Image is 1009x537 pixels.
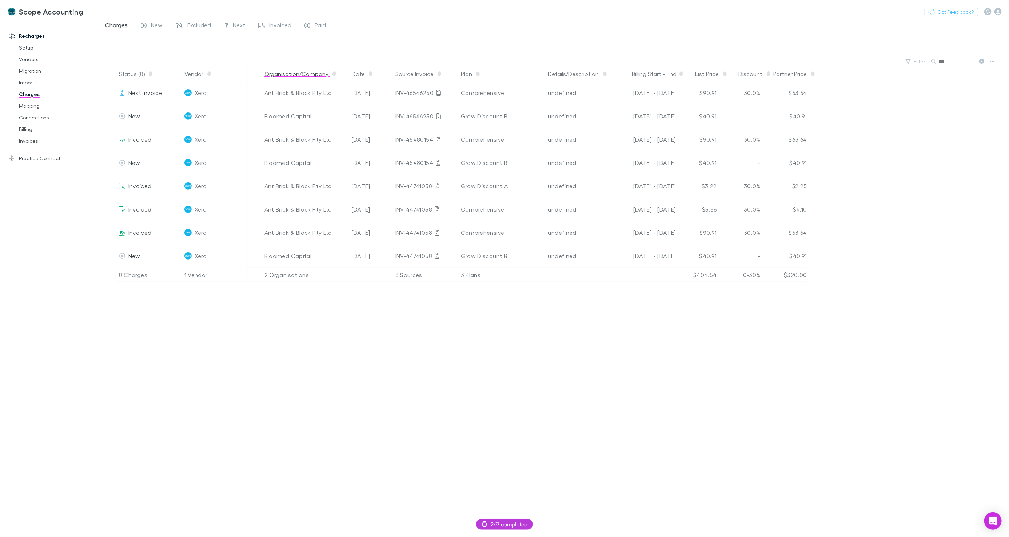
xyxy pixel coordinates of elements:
[264,198,346,221] div: Ant Brick & Block Pty Ltd
[461,67,481,81] button: Plan
[614,221,676,244] div: [DATE] - [DATE]
[774,67,816,81] button: Partner Price
[352,67,374,81] button: Date
[720,198,763,221] div: 30.0%
[763,268,807,282] div: $320.00
[720,174,763,198] div: 30.0%
[548,174,608,198] div: undefined
[349,104,392,128] div: [DATE]
[676,174,720,198] div: $3.22
[461,198,542,221] div: Comprehensive
[763,221,807,244] div: $63.64
[763,81,807,104] div: $63.64
[763,128,807,151] div: $63.64
[195,174,207,198] span: Xero
[195,104,207,128] span: Xero
[269,21,291,31] span: Invoiced
[676,244,720,268] div: $40.91
[548,81,608,104] div: undefined
[548,244,608,268] div: undefined
[1,153,97,164] a: Practice Connect
[461,221,542,244] div: Comprehensive
[392,268,458,282] div: 3 Sources
[264,81,346,104] div: Ant Brick & Block Pty Ltd
[184,67,212,81] button: Vendor
[233,21,245,31] span: Next
[349,174,392,198] div: [DATE]
[720,104,763,128] div: -
[763,174,807,198] div: $2.25
[315,21,326,31] span: Paid
[395,221,455,244] div: INV-44741058
[763,198,807,221] div: $4.10
[12,112,97,123] a: Connections
[548,104,608,128] div: undefined
[925,8,978,16] button: Got Feedback?
[264,221,346,244] div: Ant Brick & Block Pty Ltd
[902,57,930,66] button: Filter
[548,128,608,151] div: undefined
[184,89,192,96] img: Xero's Logo
[105,21,128,31] span: Charges
[128,89,162,96] span: Next Invoice
[349,151,392,174] div: [DATE]
[195,151,207,174] span: Xero
[720,268,763,282] div: 0-30%
[7,7,16,16] img: Scope Accounting's Logo
[128,206,152,213] span: Invoiced
[614,67,684,81] div: -
[128,252,140,259] span: New
[461,128,542,151] div: Comprehensive
[461,151,542,174] div: Grow Discount B
[676,128,720,151] div: $90.91
[184,136,192,143] img: Xero's Logo
[184,182,192,190] img: Xero's Logo
[195,244,207,268] span: Xero
[984,512,1002,530] div: Open Intercom Messenger
[12,135,97,147] a: Invoices
[614,244,676,268] div: [DATE] - [DATE]
[763,244,807,268] div: $40.91
[614,104,676,128] div: [DATE] - [DATE]
[128,136,152,143] span: Invoiced
[264,67,337,81] button: Organisation/Company
[632,67,662,81] button: Billing Start
[395,174,455,198] div: INV-44741058
[128,112,140,119] span: New
[151,21,163,31] span: New
[1,30,97,42] a: Recharges
[12,65,97,77] a: Migration
[264,244,346,268] div: Bloomed Capital
[720,128,763,151] div: 30.0%
[12,42,97,54] a: Setup
[184,252,192,260] img: Xero's Logo
[676,151,720,174] div: $40.91
[763,104,807,128] div: $40.91
[720,81,763,104] div: 30.0%
[395,67,442,81] button: Source Invoice
[128,182,152,189] span: Invoiced
[262,268,349,282] div: 2 Organisations
[264,128,346,151] div: Ant Brick & Block Pty Ltd
[116,268,182,282] div: 8 Charges
[676,104,720,128] div: $40.91
[763,151,807,174] div: $40.91
[184,229,192,236] img: Xero's Logo
[264,151,346,174] div: Bloomed Capital
[461,174,542,198] div: Grow Discount A
[676,268,720,282] div: $404.54
[395,198,455,221] div: INV-44741058
[614,81,676,104] div: [DATE] - [DATE]
[19,7,83,16] h3: Scope Accounting
[614,174,676,198] div: [DATE] - [DATE]
[548,198,608,221] div: undefined
[720,244,763,268] div: -
[695,67,728,81] button: List Price
[184,112,192,120] img: Xero's Logo
[395,104,455,128] div: INV-46546250
[676,81,720,104] div: $90.91
[3,3,87,20] a: Scope Accounting
[184,159,192,166] img: Xero's Logo
[395,151,455,174] div: INV-45480154
[184,206,192,213] img: Xero's Logo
